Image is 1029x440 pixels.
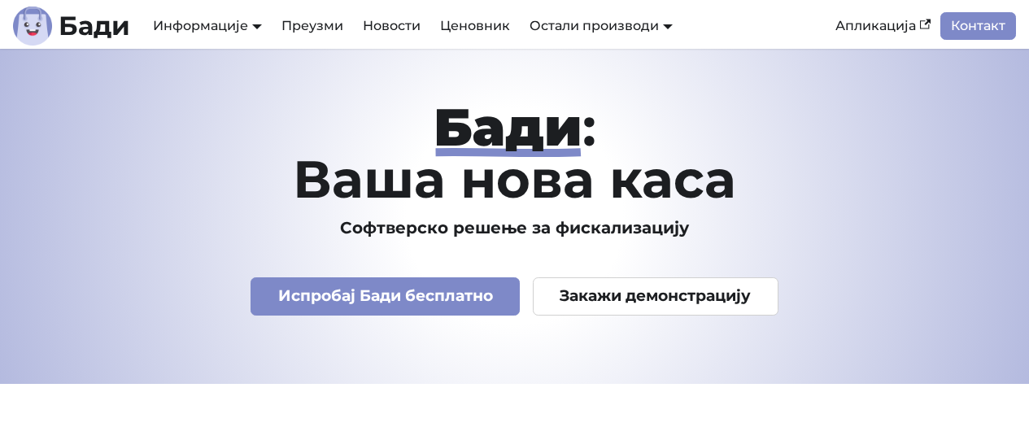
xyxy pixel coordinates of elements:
a: Контакт [940,12,1016,40]
a: ЛогоБади [13,7,130,46]
a: Испробај Бади бесплатно [251,277,520,316]
img: Лого [13,7,52,46]
a: Остали производи [530,18,673,33]
strong: Бади [434,95,582,159]
b: Бади [59,13,130,39]
a: Новости [353,12,430,40]
h1: : Ваша нова каса [64,101,966,205]
a: Апликација [826,12,940,40]
a: Закажи демонстрацију [533,277,778,316]
h3: Софтверско решење за фискализацију [64,218,966,238]
a: Информације [153,18,262,33]
a: Ценовник [430,12,520,40]
a: Преузми [272,12,353,40]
